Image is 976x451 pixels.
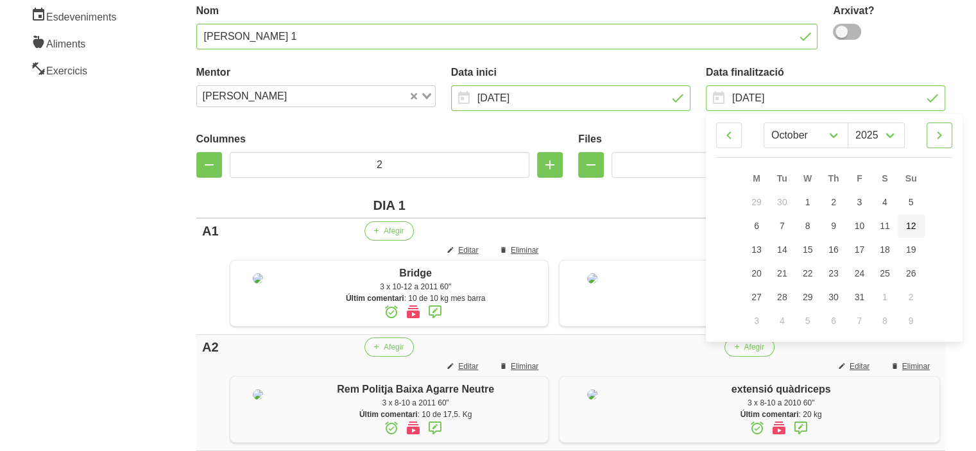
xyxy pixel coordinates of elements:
[777,292,787,302] span: 28
[882,316,887,326] span: 8
[902,361,930,372] span: Eliminar
[828,244,839,255] span: 16
[200,89,291,104] span: [PERSON_NAME]
[831,221,836,231] span: 9
[253,273,263,284] img: 8ea60705-12ae-42e8-83e1-4ba62b1261d5%2Factivities%2F30268-bridge-jpg.jpg
[587,273,597,284] img: 8ea60705-12ae-42e8-83e1-4ba62b1261d5%2Factivities%2F39167-bridge-unilateral-jpg.jpg
[458,244,478,256] span: Editar
[399,268,432,278] span: Bridge
[359,410,418,419] strong: Últim comentari
[857,173,862,183] span: F
[511,244,538,256] span: Eliminar
[629,281,933,293] div: 3 x 10-12 a 2011 60"
[777,173,787,183] span: Tu
[629,409,933,420] div: : 20 kg
[411,92,417,101] button: Clear Selected
[724,337,774,357] button: Afegir
[898,214,925,238] a: 12
[883,357,940,376] button: Eliminar
[906,268,916,278] span: 26
[732,384,831,395] span: extensió quàdriceps
[831,197,836,207] span: 2
[23,56,127,83] a: Exercicis
[196,85,436,107] div: Search for option
[857,197,862,207] span: 3
[492,241,549,260] button: Eliminar
[23,2,127,29] a: Esdeveniments
[451,65,690,80] label: Data inici
[201,337,220,357] div: A2
[744,262,769,285] a: 20
[769,214,795,238] a: 7
[492,357,549,376] button: Eliminar
[880,244,890,255] span: 18
[289,397,542,409] div: 3 x 8-10 a 2011 60"
[828,173,839,183] span: Th
[854,292,864,302] span: 31
[854,268,864,278] span: 24
[906,221,916,231] span: 12
[803,173,812,183] span: W
[780,221,785,231] span: 7
[846,262,872,285] a: 24
[439,241,488,260] button: Editar
[846,191,872,214] a: 3
[882,197,887,207] span: 4
[777,197,787,207] span: 30
[898,191,925,214] a: 5
[23,29,127,56] a: Aliments
[803,244,813,255] span: 15
[909,316,914,326] span: 9
[751,268,762,278] span: 20
[898,238,925,262] a: 19
[880,221,890,231] span: 11
[846,214,872,238] a: 10
[230,196,549,215] div: DIA 1
[751,292,762,302] span: 27
[289,409,542,420] div: : 10 de 17,5. Kg
[854,221,864,231] span: 10
[830,357,880,376] button: Editar
[559,196,940,215] div: DIA 2
[872,262,898,285] a: 25
[511,361,538,372] span: Eliminar
[337,384,494,395] span: Rem Politja Baixa Agarre Neutre
[777,268,787,278] span: 21
[795,238,821,262] a: 15
[909,197,914,207] span: 5
[741,410,799,419] strong: Últim comentari
[291,89,407,104] input: Search for option
[820,238,846,262] a: 16
[196,65,436,80] label: Mentor
[850,361,869,372] span: Editar
[754,316,759,326] span: 3
[854,244,864,255] span: 17
[751,197,762,207] span: 29
[346,294,404,303] strong: Últim comentari
[289,281,542,293] div: 3 x 10-12 a 2011 60"
[364,221,414,241] button: Afegir
[820,214,846,238] a: 9
[846,285,872,309] a: 31
[795,214,821,238] a: 8
[458,361,478,372] span: Editar
[795,262,821,285] a: 22
[196,132,563,147] label: Columnes
[882,292,887,302] span: 1
[906,244,916,255] span: 19
[872,214,898,238] a: 11
[384,225,404,237] span: Afegir
[857,316,862,326] span: 7
[880,268,890,278] span: 25
[820,262,846,285] a: 23
[769,262,795,285] a: 21
[253,389,263,400] img: 8ea60705-12ae-42e8-83e1-4ba62b1261d5%2Factivities%2F6275-rem-politja-baixa-neutre-jpg.jpg
[196,3,818,19] label: Nom
[872,191,898,214] a: 4
[803,268,813,278] span: 22
[833,3,945,19] label: Arxivat?
[769,285,795,309] a: 28
[744,214,769,238] a: 6
[846,238,872,262] a: 17
[820,285,846,309] a: 30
